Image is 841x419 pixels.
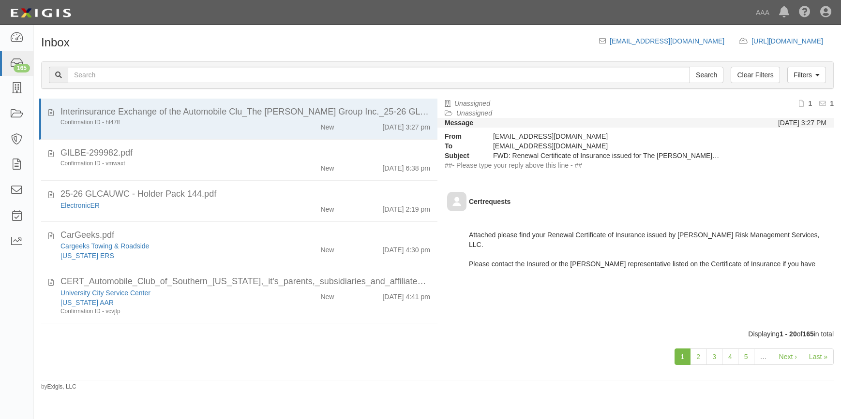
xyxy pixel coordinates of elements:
strong: From [437,131,486,141]
div: California ERS [60,251,270,260]
b: Certrequests [469,198,511,205]
a: 1 [675,348,691,365]
input: Search [68,67,690,83]
div: New [320,159,334,173]
div: Cargeeks Towing & Roadside [60,241,270,251]
a: [US_STATE] AAR [60,299,114,306]
strong: Message [445,119,473,127]
a: 2 [690,348,706,365]
a: Next › [773,348,803,365]
small: by [41,383,76,391]
a: Clear Filters [731,67,780,83]
div: FWD: Renewal Certificate of Insurance issued for The Boyd Group (US), Inc. [486,151,727,160]
div: Attached please find your Renewal Certificate of Insurance issued by [PERSON_NAME] Risk Managemen... [469,220,826,288]
div: [DATE] 2:19 pm [382,201,430,214]
div: [DATE] 4:30 pm [382,241,430,255]
div: Confirmation ID - hf47ff [60,118,270,127]
a: Unassigned [456,109,492,117]
div: [EMAIL_ADDRESS][DOMAIN_NAME] [486,131,727,141]
div: [DATE] 3:27 pm [382,118,430,132]
input: Search [690,67,723,83]
div: University City Service Center [60,288,270,298]
div: CarGeeks.pdf [60,229,430,242]
a: … [754,348,773,365]
a: University City Service Center [60,289,150,297]
div: California AAR [60,298,270,307]
div: New [320,118,334,132]
a: [US_STATE] ERS [60,252,114,260]
img: logo-5460c22ac91f19d4615b14bd174203de0afe785f0fc80cf4dbbc73dc1793850b.png [7,4,74,22]
a: [URL][DOMAIN_NAME] [751,37,834,45]
a: Unassigned [454,100,490,107]
strong: Subject [437,151,486,160]
div: Displaying of in total [34,329,841,339]
a: Last » [803,348,834,365]
b: 1 [830,100,834,107]
div: 25-26 GLCAUWC - Holder Pack 144.pdf [60,188,430,201]
div: Confirmation ID - vmwaxt [60,159,270,168]
div: New [320,201,334,214]
a: Exigis, LLC [47,383,76,390]
a: Filters [787,67,826,83]
div: inbox@ace.complianz.com [486,141,727,151]
div: ElectronicER [60,201,270,210]
a: 4 [722,348,738,365]
span: ##- Please type your reply above this line - ## [445,161,582,169]
a: AAA [751,3,774,22]
a: ElectronicER [60,202,100,209]
b: 165 [802,330,813,338]
div: Interinsurance Exchange of the Automobile Clu_The Boyd Group Inc._25-26 GL AUTO UMB WC MAIN_8-27-... [60,106,430,118]
div: New [320,288,334,302]
a: Cargeeks Towing & Roadside [60,242,149,250]
a: [EMAIL_ADDRESS][DOMAIN_NAME] [610,37,724,45]
strong: To [437,141,486,151]
div: [DATE] 4:41 pm [382,288,430,302]
a: 3 [706,348,722,365]
div: New [320,241,334,255]
h1: Inbox [41,36,70,49]
div: Confirmation ID - vcvjtp [60,307,270,316]
div: GILBE-299982.pdf [60,147,430,159]
div: [DATE] 6:38 pm [382,159,430,173]
div: 165 [14,64,30,72]
div: CERT_Automobile_Club_of_Southern_California,_it's_parents,_subsidiaries_and_affiliates_253353.pdf [60,275,430,288]
b: 1 - 20 [780,330,797,338]
img: default-avatar-80.png [447,192,466,211]
a: 5 [738,348,754,365]
b: 1 [808,100,812,107]
i: Help Center - Complianz [799,7,811,18]
div: [DATE] 3:27 PM [778,118,826,128]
